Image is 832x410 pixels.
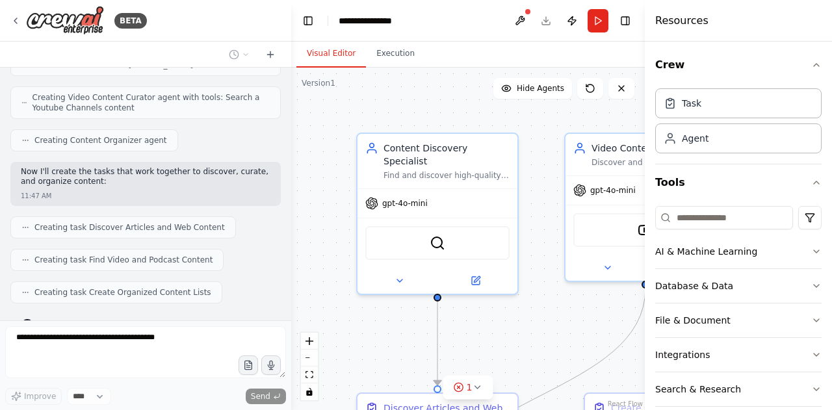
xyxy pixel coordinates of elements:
[296,40,366,68] button: Visual Editor
[682,97,701,110] div: Task
[239,355,258,375] button: Upload files
[339,14,404,27] nav: breadcrumb
[430,235,445,251] img: SerperDevTool
[439,273,512,288] button: Open in side panel
[21,191,51,201] div: 11:47 AM
[655,348,710,361] div: Integrations
[655,314,731,327] div: File & Document
[682,132,708,145] div: Agent
[655,338,822,372] button: Integrations
[590,185,636,196] span: gpt-4o-mini
[638,222,653,238] img: YoutubeChannelSearchTool
[382,198,428,209] span: gpt-4o-mini
[299,12,317,30] button: Hide left sidebar
[5,388,62,405] button: Improve
[26,6,104,35] img: Logo
[564,133,727,282] div: Video Content CuratorDiscover and evaluate YouTube videos and video content related to {interests...
[251,391,270,402] span: Send
[261,355,281,375] button: Click to speak your automation idea
[21,167,270,187] p: Now I'll create the tasks that work together to discover, curate, and organize content:
[591,142,718,155] div: Video Content Curator
[383,170,510,181] div: Find and discover high-quality articles, videos, and podcasts based on {interests} and {topics}. ...
[301,383,318,400] button: toggle interactivity
[32,92,270,113] span: Creating Video Content Curator agent with tools: Search a Youtube Channels content
[246,389,286,404] button: Send
[34,255,213,265] span: Creating task Find Video and Podcast Content
[114,13,147,29] div: BETA
[655,13,708,29] h4: Resources
[493,78,572,99] button: Hide Agents
[616,12,634,30] button: Hide right sidebar
[655,383,741,396] div: Search & Research
[301,333,318,350] button: zoom in
[431,288,444,385] g: Edge from 2755e38c-779d-4038-9ef0-cd8bee401d6e to 4dd80dd0-73ca-48b7-b5ab-e93a00e80f76
[24,391,56,402] span: Improve
[356,133,519,295] div: Content Discovery SpecialistFind and discover high-quality articles, videos, and podcasts based o...
[34,222,225,233] span: Creating task Discover Articles and Web Content
[302,78,335,88] div: Version 1
[655,235,822,268] button: AI & Machine Learning
[301,350,318,366] button: zoom out
[655,372,822,406] button: Search & Research
[655,279,733,292] div: Database & Data
[655,164,822,201] button: Tools
[517,83,564,94] span: Hide Agents
[366,40,425,68] button: Execution
[34,287,211,298] span: Creating task Create Organized Content Lists
[655,47,822,83] button: Crew
[260,47,281,62] button: Start a new chat
[591,157,718,168] div: Discover and evaluate YouTube videos and video content related to {interests} and {topics}. Focus...
[608,400,643,407] a: React Flow attribution
[301,333,318,400] div: React Flow controls
[224,47,255,62] button: Switch to previous chat
[655,83,822,164] div: Crew
[467,381,473,394] span: 1
[301,366,318,383] button: fit view
[655,303,822,337] button: File & Document
[655,269,822,303] button: Database & Data
[34,135,167,146] span: Creating Content Organizer agent
[655,245,757,258] div: AI & Machine Learning
[443,376,493,400] button: 1
[383,142,510,168] div: Content Discovery Specialist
